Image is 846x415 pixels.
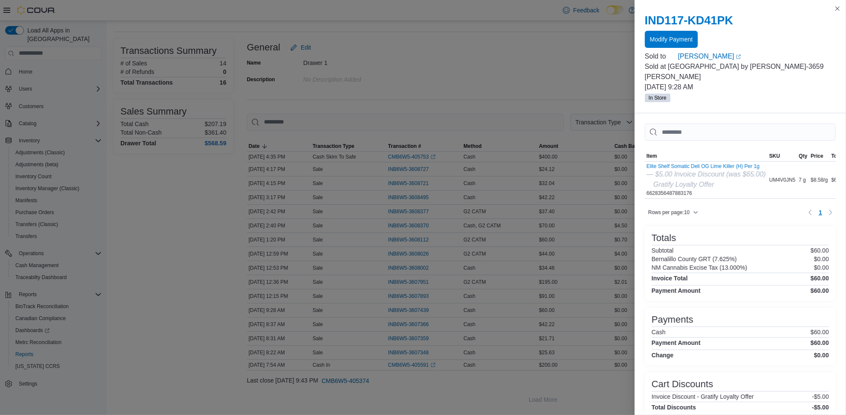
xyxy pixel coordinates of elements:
button: Item [645,151,767,161]
button: Rows per page:10 [645,207,702,218]
h4: Total Discounts [652,404,696,411]
h2: IND117-KD41PK [645,14,836,27]
h4: Invoice Total [652,275,688,282]
span: In Store [649,94,667,102]
div: 6628356487883176 [647,163,766,197]
button: SKU [767,151,797,161]
button: Previous page [805,207,815,218]
span: Item [647,153,657,159]
svg: External link [736,54,741,59]
span: Modify Payment [650,35,693,44]
span: 1 [819,208,822,217]
span: Qty [799,153,807,159]
span: Price [811,153,823,159]
span: Rows per page : 10 [648,209,690,216]
button: Price [809,151,829,161]
div: — $5.00 Invoice Discount (was $65.00) [647,169,766,180]
h4: $0.00 [814,352,829,359]
h6: Cash [652,329,666,336]
nav: Pagination for table: MemoryTable from EuiInMemoryTable [805,206,836,219]
span: UM4V0JN5 [769,177,795,183]
a: [PERSON_NAME]External link [678,51,836,62]
p: [DATE] 9:28 AM [645,82,836,92]
h3: Payments [652,315,694,325]
button: Qty [797,151,809,161]
button: Modify Payment [645,31,698,48]
p: $60.00 [811,329,829,336]
h6: Invoice Discount - Gratify Loyalty Offer [652,393,754,400]
span: SKU [769,153,780,159]
h4: Payment Amount [652,287,701,294]
h6: Bernalillo County GRT (7.625%) [652,256,737,262]
ul: Pagination for table: MemoryTable from EuiInMemoryTable [815,206,826,219]
h4: -$5.00 [812,404,829,411]
button: Elite Shelf Somatic Deli OG Lime Killer (H) Per 1g [647,163,766,169]
span: In Store [645,94,670,102]
h3: Totals [652,233,676,243]
div: 7 g [797,175,809,185]
button: Page 1 of 1 [815,206,826,219]
div: Sold to [645,51,676,62]
p: $0.00 [814,256,829,262]
h4: $60.00 [811,339,829,346]
p: -$5.00 [812,393,829,400]
button: Close this dialog [832,3,843,14]
h6: NM Cannabis Excise Tax (13.000%) [652,264,747,271]
h3: Cart Discounts [652,379,713,389]
h4: Payment Amount [652,339,701,346]
button: Next page [826,207,836,218]
input: This is a search bar. As you type, the results lower in the page will automatically filter. [645,124,836,141]
h4: $60.00 [811,287,829,294]
h4: Change [652,352,673,359]
h6: Subtotal [652,247,673,254]
p: $60.00 [811,247,829,254]
h4: $60.00 [811,275,829,282]
p: $0.00 [814,264,829,271]
i: Gratify Loyalty Offer [653,181,714,188]
p: Sold at [GEOGRAPHIC_DATA] by [PERSON_NAME]-3659 [PERSON_NAME] [645,62,836,82]
div: $8.58/g [809,175,829,185]
span: Total [831,153,843,159]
